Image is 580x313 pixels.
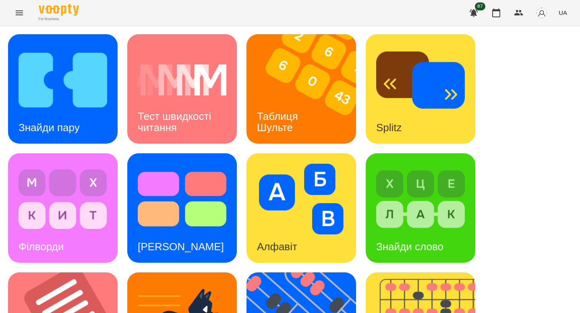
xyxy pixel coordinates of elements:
[19,241,64,253] h3: Філворди
[376,45,465,115] img: Splitz
[246,34,356,144] a: Таблиця ШультеТаблиця Шульте
[559,8,567,17] span: UA
[376,164,465,235] img: Знайди слово
[138,45,226,115] img: Тест швидкості читання
[138,241,224,253] h3: [PERSON_NAME]
[8,34,118,144] a: Знайди паруЗнайди пару
[19,164,107,235] img: Філворди
[138,110,214,133] h3: Тест швидкості читання
[376,241,443,253] h3: Знайди слово
[127,153,237,263] a: Тест Струпа[PERSON_NAME]
[555,5,570,20] button: UA
[475,2,485,10] span: 87
[366,153,475,263] a: Знайди словоЗнайди слово
[19,121,80,134] h3: Знайди пару
[39,16,79,22] span: For Business
[257,241,297,253] h3: Алфавіт
[39,4,79,16] img: Voopty Logo
[257,110,301,133] h3: Таблиця Шульте
[536,7,547,19] img: avatar_s.png
[376,121,402,134] h3: Splitz
[8,153,118,263] a: ФілвордиФілворди
[19,45,107,115] img: Знайди пару
[10,3,29,23] button: Menu
[366,34,475,144] a: SplitzSplitz
[138,164,226,235] img: Тест Струпа
[127,34,237,144] a: Тест швидкості читанняТест швидкості читання
[257,164,346,235] img: Алфавіт
[246,34,366,144] img: Таблиця Шульте
[246,153,356,263] a: АлфавітАлфавіт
